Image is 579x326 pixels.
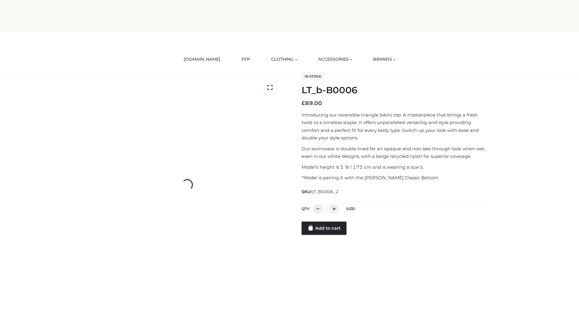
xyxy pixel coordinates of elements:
label: QTY: [302,206,310,211]
bdi: 89.00 [302,100,322,107]
span: SKU: [302,188,339,195]
a: CLOTHING [267,53,302,66]
a: ACCESSORIES [314,53,356,66]
span: In stock [302,73,324,80]
p: Model’s height is 5 ‘8 / 173 cm and is wearing a size S. [302,163,489,171]
a: Add to cart [302,222,346,235]
p: *Model is pairing it with the [PERSON_NAME] Classic Bottom [302,174,489,182]
h1: LT_b-B0006 [302,85,489,96]
span: £ [302,100,305,107]
p: Our swimwear is double lined for an opaque and non-see-through look when wet, even in our white d... [302,145,489,160]
a: [DOMAIN_NAME] [179,53,225,66]
label: Size: [346,206,356,211]
a: BRANDS [369,53,400,66]
span: LT_B0006_2 [312,189,339,194]
p: Introducing our reversible triangle bikini top. A masterpiece that brings a fresh twist to a time... [302,111,489,142]
a: FFP [237,53,255,66]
